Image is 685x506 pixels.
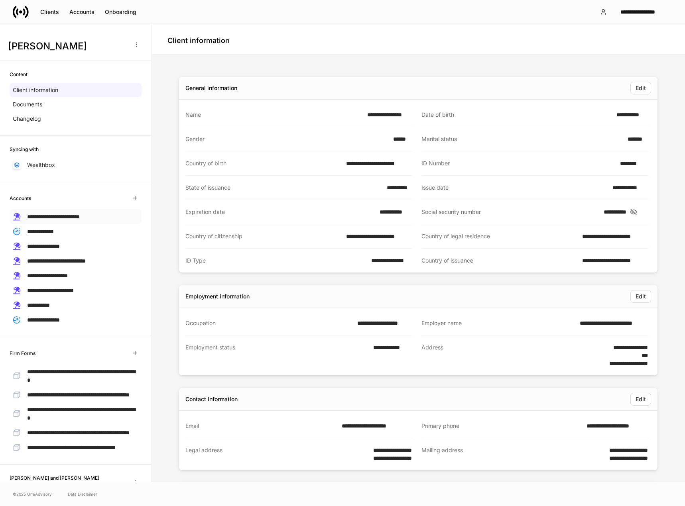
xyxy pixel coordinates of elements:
[185,184,382,192] div: State of issuance
[64,6,100,18] button: Accounts
[185,111,362,119] div: Name
[100,6,142,18] button: Onboarding
[185,159,341,167] div: Country of birth
[421,135,623,143] div: Marital status
[630,290,651,303] button: Edit
[421,208,599,216] div: Social security number
[185,422,337,430] div: Email
[35,6,64,18] button: Clients
[636,84,646,92] div: Edit
[40,8,59,16] div: Clients
[10,71,28,78] h6: Content
[421,184,608,192] div: Issue date
[185,135,388,143] div: Gender
[630,393,651,406] button: Edit
[8,40,127,53] h3: [PERSON_NAME]
[421,343,588,367] div: Address
[185,395,238,403] div: Contact information
[185,232,341,240] div: Country of citizenship
[421,257,577,265] div: Country of issuance
[421,232,577,240] div: Country of legal residence
[185,84,237,92] div: General information
[636,292,646,300] div: Edit
[185,257,366,265] div: ID Type
[10,349,35,357] h6: Firm Forms
[185,292,250,300] div: Employment information
[185,319,352,327] div: Occupation
[636,395,646,403] div: Edit
[421,446,589,462] div: Mailing address
[27,161,55,169] p: Wealthbox
[185,446,353,462] div: Legal address
[421,422,582,430] div: Primary phone
[13,491,52,497] span: © 2025 OneAdvisory
[105,8,136,16] div: Onboarding
[13,115,41,123] p: Changelog
[167,36,230,45] h4: Client information
[68,491,97,497] a: Data Disclaimer
[13,100,42,108] p: Documents
[69,8,94,16] div: Accounts
[630,82,651,94] button: Edit
[10,158,142,172] a: Wealthbox
[10,145,39,153] h6: Syncing with
[10,83,142,97] a: Client information
[10,194,31,202] h6: Accounts
[421,159,615,167] div: ID Number
[10,474,122,489] h6: [PERSON_NAME] and [PERSON_NAME] Household
[185,208,375,216] div: Expiration date
[13,86,58,94] p: Client information
[185,343,368,367] div: Employment status
[421,111,612,119] div: Date of birth
[10,97,142,112] a: Documents
[421,319,575,327] div: Employer name
[10,112,142,126] a: Changelog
